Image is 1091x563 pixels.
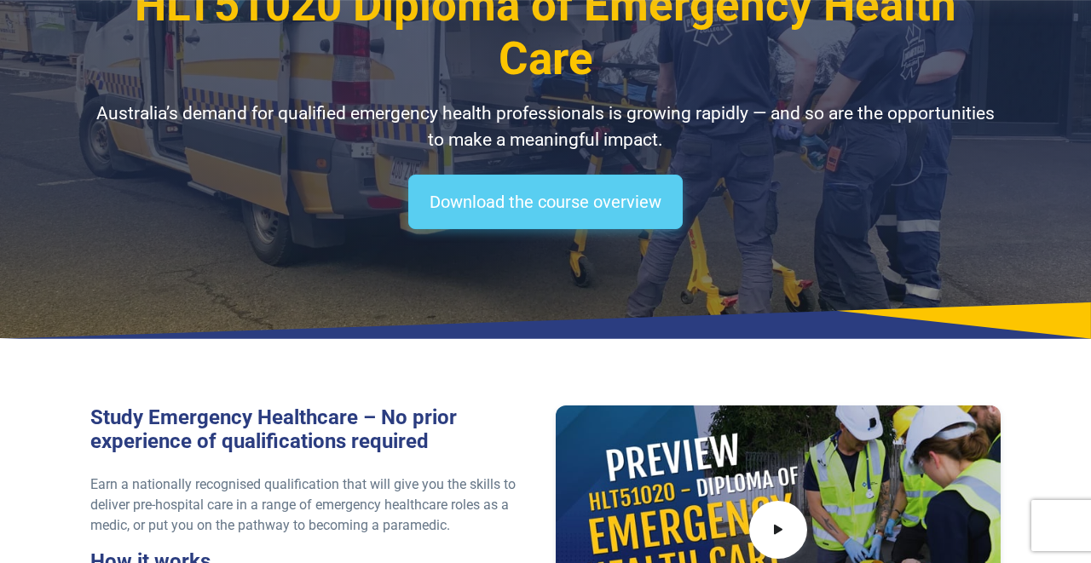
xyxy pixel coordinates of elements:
p: Earn a nationally recognised qualification that will give you the skills to deliver pre-hospital ... [90,474,535,536]
h3: Study Emergency Healthcare – No prior experience of qualifications required [90,405,535,455]
a: Download the course overview [408,175,683,229]
p: Australia’s demand for qualified emergency health professionals is growing rapidly — and so are t... [90,101,1001,154]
